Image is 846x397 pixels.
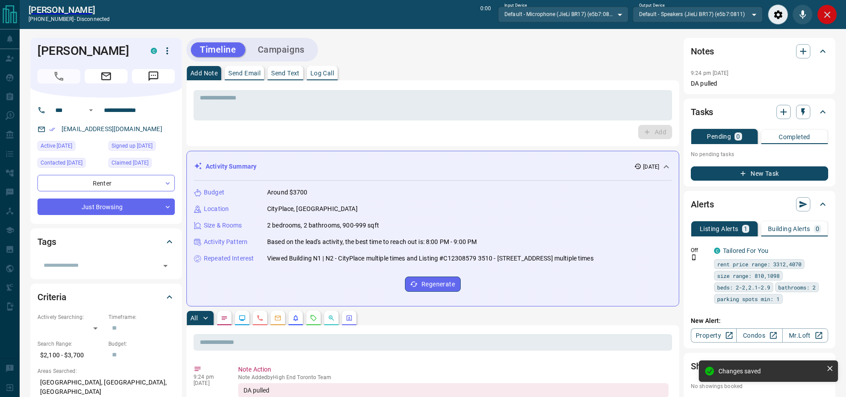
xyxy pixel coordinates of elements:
a: [PERSON_NAME] [29,4,110,15]
span: disconnected [77,16,110,22]
span: Message [132,69,175,83]
button: Open [86,105,96,116]
span: size range: 810,1098 [717,271,780,280]
h2: Tasks [691,105,713,119]
h2: Tags [37,235,56,249]
a: Condos [736,328,782,343]
p: 9:24 pm [194,374,225,380]
svg: Push Notification Only [691,254,697,261]
p: 1 [744,226,747,232]
h2: Criteria [37,290,66,304]
div: Default - Speakers (JieLi BR17) (e5b7:0811) [633,7,763,22]
p: Timeframe: [108,313,175,321]
p: Log Call [310,70,334,76]
p: Add Note [190,70,218,76]
a: [EMAIL_ADDRESS][DOMAIN_NAME] [62,125,162,132]
svg: Agent Actions [346,314,353,322]
span: Active [DATE] [41,141,72,150]
p: DA pulled [691,79,828,88]
p: Budget [204,188,224,197]
span: Call [37,69,80,83]
div: condos.ca [151,48,157,54]
svg: Calls [256,314,264,322]
p: Off [691,246,709,254]
div: Sat Oct 11 2025 [108,141,175,153]
p: 2 bedrooms, 2 bathrooms, 900-999 sqft [267,221,379,230]
p: Size & Rooms [204,221,242,230]
div: Tags [37,231,175,252]
p: Viewed Building N1 | N2 - CityPlace multiple times and Listing #C12308579 3510 - [STREET_ADDRESS]... [267,254,594,263]
span: parking spots min: 1 [717,294,780,303]
p: Areas Searched: [37,367,175,375]
button: Timeline [191,42,245,57]
span: rent price range: 3312,4070 [717,260,801,269]
div: Alerts [691,194,828,215]
p: 9:24 pm [DATE] [691,70,729,76]
div: Sat Oct 11 2025 [37,141,104,153]
div: Activity Summary[DATE] [194,158,672,175]
a: Mr.Loft [782,328,828,343]
div: Default - Microphone (JieLi BR17) (e5b7:0811) [498,7,628,22]
svg: Opportunities [328,314,335,322]
a: Tailored For You [723,247,768,254]
p: Send Text [271,70,300,76]
p: Activity Pattern [204,237,248,247]
p: No showings booked [691,382,828,390]
span: Signed up [DATE] [111,141,153,150]
div: Showings [691,356,828,377]
div: Close [817,4,837,25]
div: Criteria [37,286,175,308]
div: Changes saved [718,368,823,375]
label: Input Device [504,3,527,8]
div: Sat Oct 11 2025 [37,158,104,170]
p: 0 [816,226,819,232]
p: Actively Searching: [37,313,104,321]
svg: Email Verified [49,126,55,132]
p: No pending tasks [691,148,828,161]
h2: Alerts [691,197,714,211]
div: Mute [792,4,813,25]
button: Open [159,260,172,272]
p: Note Action [238,365,669,374]
p: Activity Summary [206,162,256,171]
button: Regenerate [405,277,461,292]
h2: Showings [691,359,729,373]
h2: Notes [691,44,714,58]
p: Listing Alerts [700,226,739,232]
h1: [PERSON_NAME] [37,44,137,58]
button: New Task [691,166,828,181]
p: CityPlace, [GEOGRAPHIC_DATA] [267,204,358,214]
p: [DATE] [643,163,659,171]
svg: Notes [221,314,228,322]
p: 0 [736,133,740,140]
span: Claimed [DATE] [111,158,149,167]
div: Just Browsing [37,198,175,215]
div: Renter [37,175,175,191]
svg: Requests [310,314,317,322]
p: Based on the lead's activity, the best time to reach out is: 8:00 PM - 9:00 PM [267,237,477,247]
div: condos.ca [714,248,720,254]
p: Budget: [108,340,175,348]
div: Sat Oct 11 2025 [108,158,175,170]
div: Tasks [691,101,828,123]
svg: Emails [274,314,281,322]
div: Audio Settings [768,4,788,25]
p: $2,100 - $3,700 [37,348,104,363]
a: Property [691,328,737,343]
span: Contacted [DATE] [41,158,83,167]
p: Around $3700 [267,188,308,197]
p: Repeated Interest [204,254,254,263]
span: Email [85,69,128,83]
p: [DATE] [194,380,225,386]
p: New Alert: [691,316,828,326]
p: All [190,315,198,321]
svg: Lead Browsing Activity [239,314,246,322]
button: Campaigns [249,42,314,57]
p: 0:00 [480,4,491,25]
p: [PHONE_NUMBER] - [29,15,110,23]
span: beds: 2-2,2.1-2.9 [717,283,770,292]
svg: Listing Alerts [292,314,299,322]
p: Send Email [228,70,260,76]
p: Building Alerts [768,226,810,232]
